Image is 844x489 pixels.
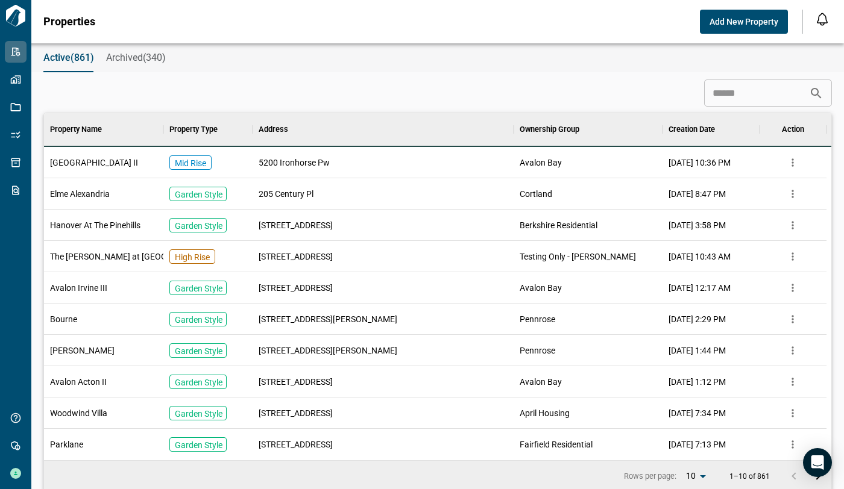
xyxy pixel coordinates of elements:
span: [STREET_ADDRESS] [259,251,333,263]
span: Avalon Irvine III [50,282,107,294]
span: Bourne [50,313,77,325]
p: Garden Style [175,408,222,420]
span: [STREET_ADDRESS][PERSON_NAME] [259,344,397,357]
p: 1–10 of 861 [729,473,770,481]
div: 10 [681,467,710,485]
p: Garden Style [175,376,222,388]
span: Fairfield Residential [520,438,593,450]
span: The [PERSON_NAME] at [GEOGRAPHIC_DATA] [50,251,223,263]
span: Woodwind Villa [50,407,107,419]
span: [DATE] 8:47 PM [669,188,726,200]
div: Creation Date [663,113,760,146]
button: more [784,216,802,234]
span: [STREET_ADDRESS] [259,407,333,419]
span: Properties [43,16,95,28]
button: more [784,341,802,360]
span: [DATE] 1:12 PM [669,376,726,388]
p: Garden Style [175,282,222,294]
button: more [784,248,802,266]
span: Pennrose [520,313,555,325]
p: Mid Rise [175,157,206,169]
span: Hanover At The Pinehills [50,219,140,231]
p: High Rise [175,251,210,263]
span: [DATE] 2:29 PM [669,313,726,325]
span: Berkshire Residential [520,219,597,231]
button: more [784,310,802,328]
span: [DATE] 10:43 AM [669,251,731,263]
p: Garden Style [175,220,222,232]
span: Parklane [50,438,83,450]
div: Property Type [163,113,253,146]
span: Avalon Bay [520,157,562,169]
p: Garden Style [175,314,222,326]
div: Creation Date [669,113,715,146]
p: Garden Style [175,345,222,357]
button: more [784,279,802,297]
div: Address [259,113,288,146]
button: more [784,154,802,172]
span: Elme Alexandria [50,188,110,200]
span: Cortland [520,188,552,200]
p: Garden Style [175,439,222,451]
button: more [784,435,802,453]
div: base tabs [31,43,844,72]
span: [DATE] 7:13 PM [669,438,726,450]
div: Address [253,113,514,146]
button: more [784,404,802,422]
span: [PERSON_NAME] [50,344,115,357]
div: Property Name [44,113,163,146]
span: [DATE] 3:58 PM [669,219,726,231]
span: Testing Only - [PERSON_NAME] [520,251,636,263]
div: Property Name [50,113,102,146]
div: Open Intercom Messenger [803,448,832,477]
button: more [784,185,802,203]
div: Action [782,113,804,146]
div: Action [760,113,827,146]
span: [STREET_ADDRESS] [259,376,333,388]
button: Add New Property [700,10,788,34]
div: Ownership Group [520,113,579,146]
span: April Housing [520,407,570,419]
span: Add New Property [710,16,778,28]
span: [GEOGRAPHIC_DATA] II [50,157,138,169]
span: Active(861) [43,52,94,64]
span: [STREET_ADDRESS] [259,219,333,231]
span: Avalon Bay [520,376,562,388]
span: Avalon Bay [520,282,562,294]
div: Ownership Group [514,113,663,146]
span: Avalon Acton II [50,376,107,388]
p: Rows per page: [624,471,676,482]
span: [STREET_ADDRESS] [259,282,333,294]
div: Property Type [169,113,218,146]
button: more [784,373,802,391]
span: [DATE] 12:17 AM [669,282,731,294]
button: Open notification feed [813,10,832,29]
span: Archived(340) [106,52,166,64]
span: [STREET_ADDRESS][PERSON_NAME] [259,313,397,325]
span: [DATE] 10:36 PM [669,157,731,169]
p: Garden Style [175,188,222,201]
span: Pennrose [520,344,555,357]
span: [STREET_ADDRESS] [259,438,333,450]
span: 5200 Ironhorse Pw [259,157,330,169]
span: [DATE] 1:44 PM [669,344,726,357]
span: 205 Century Pl [259,188,313,200]
span: [DATE] 7:34 PM [669,407,726,419]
